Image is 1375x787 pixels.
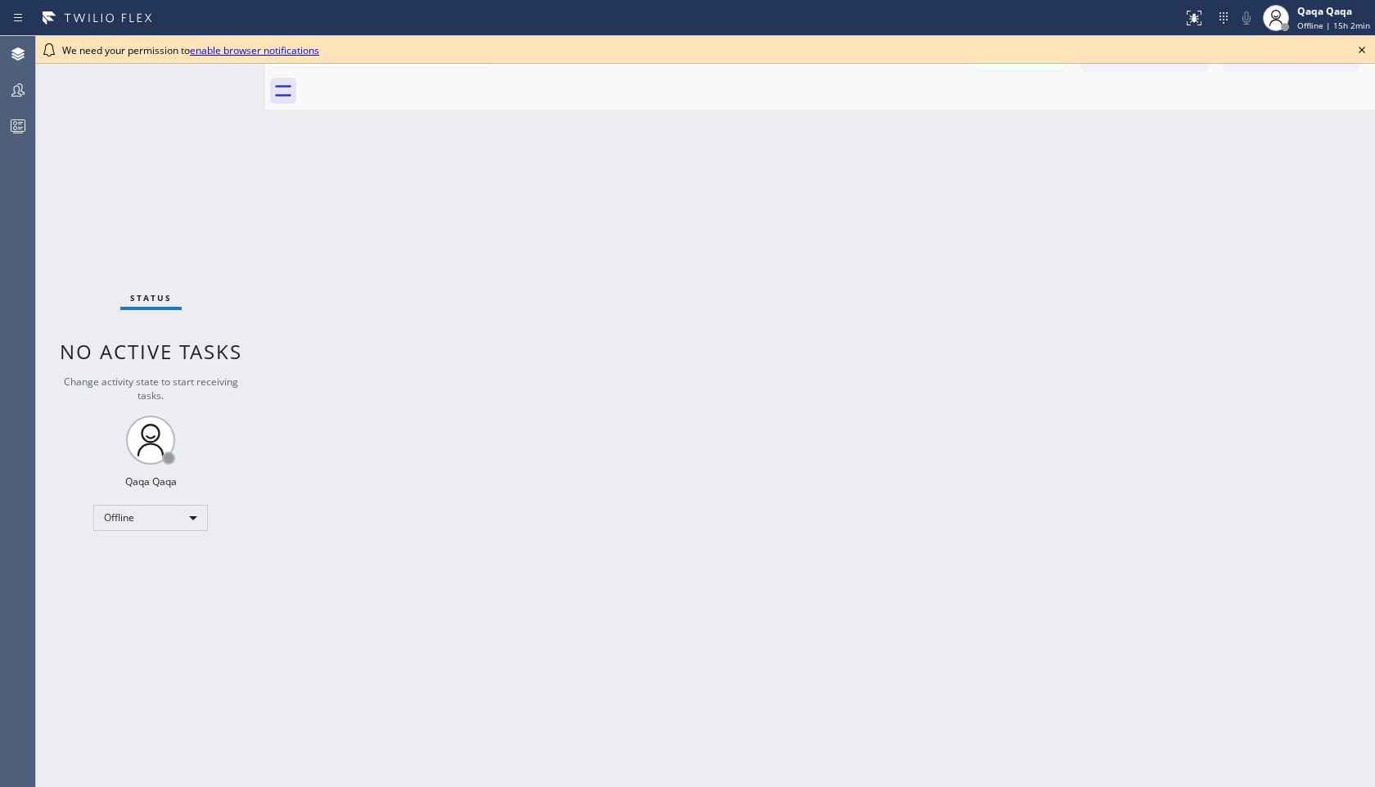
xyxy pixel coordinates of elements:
[62,43,319,57] span: We need your permission to
[190,43,319,57] a: enable browser notifications
[1297,4,1370,18] div: Qaqa Qaqa
[1297,20,1370,31] span: Offline | 15h 2min
[60,338,242,365] span: No active tasks
[125,474,177,488] div: Qaqa Qaqa
[130,292,172,304] span: Status
[93,505,208,531] div: Offline
[64,375,238,402] span: Change activity state to start receiving tasks.
[1235,7,1258,29] button: Mute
